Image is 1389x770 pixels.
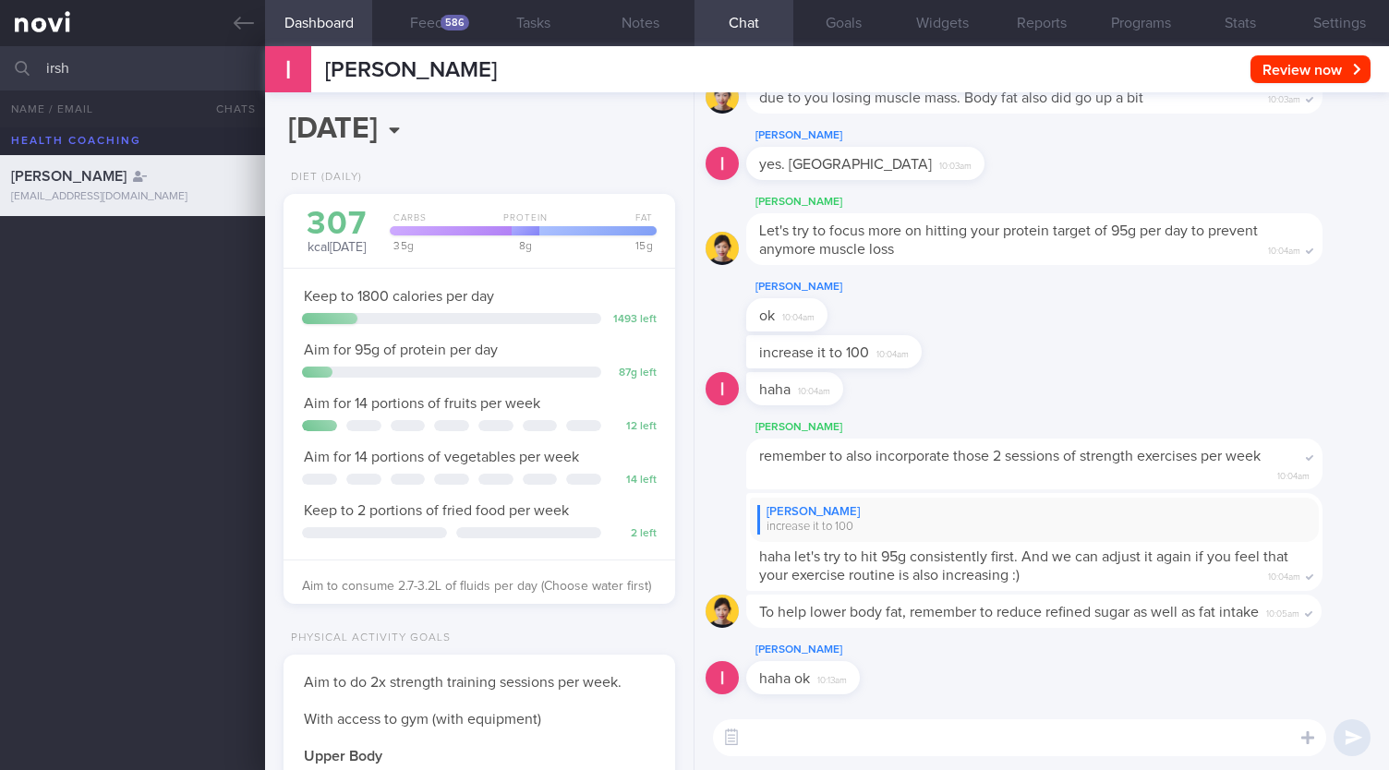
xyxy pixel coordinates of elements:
span: To help lower body fat, remember to reduce refined sugar as well as fat intake [759,605,1259,620]
span: haha ok [759,671,810,686]
span: Aim for 14 portions of vegetables per week [304,450,579,464]
div: 15 g [534,240,657,251]
span: yes. [GEOGRAPHIC_DATA] [759,157,932,172]
span: 10:13am [817,669,847,687]
div: 2 left [610,527,657,541]
div: 14 left [610,474,657,487]
div: 307 [302,208,371,240]
span: 10:05am [1266,603,1299,620]
span: haha let's try to hit 95g consistently first. And we can adjust it again if you feel that your ex... [759,549,1288,583]
span: [PERSON_NAME] [11,169,127,184]
span: Keep to 1800 calories per day [304,289,494,304]
div: kcal [DATE] [302,208,371,257]
div: Carbs [384,212,501,235]
div: [PERSON_NAME] [746,639,915,661]
span: [PERSON_NAME] [325,59,497,81]
div: 586 [441,15,469,30]
span: Keep to 2 portions of fried food per week [304,503,569,518]
div: Protein [496,212,550,235]
span: Aim for 14 portions of fruits per week [304,396,540,411]
div: [PERSON_NAME] [746,125,1040,147]
span: haha [759,382,791,397]
span: With access to gym (with equipment) [304,712,541,727]
span: 10:03am [939,155,972,173]
div: [PERSON_NAME] [746,416,1378,439]
div: 87 g left [610,367,657,380]
div: 8 g [506,240,539,251]
div: 1493 left [610,313,657,327]
span: remember to also incorporate those 2 sessions of strength exercises per week [759,449,1261,463]
div: 35 g [384,240,512,251]
div: Diet (Daily) [284,171,362,185]
strong: Upper Body [304,749,382,764]
div: [PERSON_NAME] [746,191,1378,213]
div: increase it to 100 [757,520,1311,535]
span: increase it to 100 [759,345,869,360]
span: 10:04am [782,307,815,324]
span: 10:04am [1277,465,1310,483]
span: Let's try to focus more on hitting your protein target of 95g per day to prevent anymore muscle loss [759,223,1258,257]
div: Fat [544,212,657,235]
span: 10:04am [798,380,830,398]
div: 12 left [610,420,657,434]
span: Aim for 95g of protein per day [304,343,498,357]
span: 10:04am [1268,240,1300,258]
div: Physical Activity Goals [284,632,451,645]
div: [EMAIL_ADDRESS][DOMAIN_NAME] [11,190,254,204]
button: Review now [1250,55,1371,83]
span: 10:04am [876,343,909,361]
span: 10:03am [1268,89,1300,106]
div: [PERSON_NAME] [746,276,883,298]
div: [PERSON_NAME] [757,505,1311,520]
span: ok [759,308,775,323]
span: Aim to do 2x strength training sessions per week. [304,675,622,690]
span: 10:04am [1268,566,1300,584]
button: Chats [191,90,265,127]
span: Aim to consume 2.7-3.2L of fluids per day (Choose water first) [302,580,651,593]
